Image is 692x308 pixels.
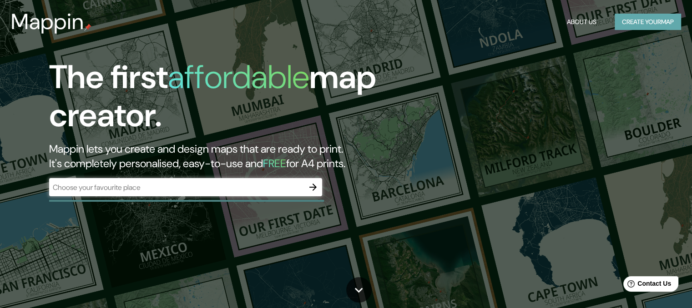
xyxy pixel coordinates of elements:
h5: FREE [263,156,286,170]
img: mappin-pin [84,24,91,31]
input: Choose your favourite place [49,182,304,193]
h1: The first map creator. [49,58,395,142]
h2: Mappin lets you create and design maps that are ready to print. It's completely personalised, eas... [49,142,395,171]
iframe: Help widget launcher [611,273,682,298]
h3: Mappin [11,9,84,35]
h1: affordable [168,56,309,98]
button: About Us [563,14,600,30]
button: Create yourmap [615,14,681,30]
